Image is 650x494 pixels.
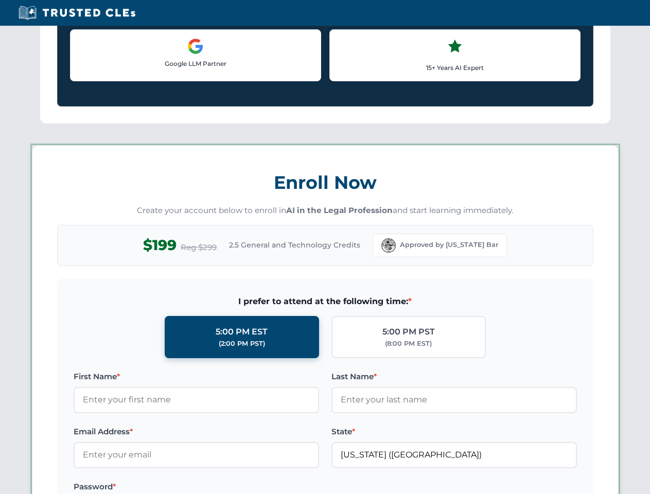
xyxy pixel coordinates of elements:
span: 2.5 General and Technology Credits [229,239,360,251]
span: $199 [143,234,177,257]
label: Last Name [331,370,577,383]
label: First Name [74,370,319,383]
span: Reg $299 [181,241,217,254]
input: Enter your email [74,442,319,468]
img: Google [187,38,204,55]
label: Email Address [74,426,319,438]
label: Password [74,481,319,493]
div: 5:00 PM PST [382,325,435,339]
input: Enter your last name [331,387,577,413]
h3: Enroll Now [57,166,593,199]
img: Florida Bar [381,238,396,253]
div: 5:00 PM EST [216,325,268,339]
div: (2:00 PM PST) [219,339,265,349]
span: Approved by [US_STATE] Bar [400,240,498,250]
p: Create your account below to enroll in and start learning immediately. [57,205,593,217]
p: Google LLM Partner [79,59,312,68]
img: Trusted CLEs [15,5,138,21]
input: Enter your first name [74,387,319,413]
span: I prefer to attend at the following time: [74,295,577,308]
label: State [331,426,577,438]
input: Florida (FL) [331,442,577,468]
strong: AI in the Legal Profession [286,205,393,215]
p: 15+ Years AI Expert [338,63,572,73]
div: (8:00 PM EST) [385,339,432,349]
